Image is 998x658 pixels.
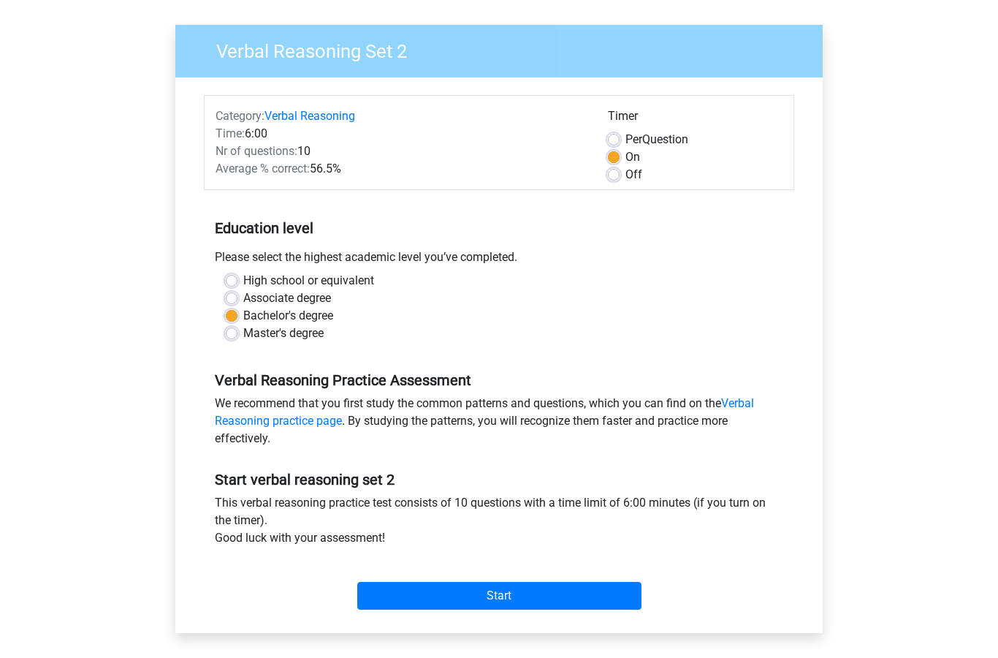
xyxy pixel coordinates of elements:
[608,108,782,132] div: Timer
[243,290,331,308] label: Associate degree
[625,149,640,167] label: On
[216,110,264,124] span: Category:
[204,396,794,454] div: We recommend that you first study the common patterns and questions, which you can find on the . ...
[204,495,794,553] div: This verbal reasoning practice test consists of 10 questions with a time limit of 6:00 minutes (i...
[205,143,597,161] div: 10
[199,35,812,64] h3: Verbal Reasoning Set 2
[625,167,642,184] label: Off
[216,145,297,159] span: Nr of questions:
[357,583,641,610] input: Start
[625,133,642,147] span: Per
[215,372,783,390] h5: Verbal Reasoning Practice Assessment
[216,127,245,141] span: Time:
[204,249,794,273] div: Please select the highest academic level you’ve completed.
[215,472,783,489] h5: Start verbal reasoning set 2
[205,161,597,178] div: 56.5%
[243,308,333,325] label: Bachelor's degree
[215,214,783,243] h5: Education level
[243,273,374,290] label: High school or equivalent
[625,132,688,149] label: Question
[243,325,324,343] label: Master's degree
[264,110,355,124] a: Verbal Reasoning
[205,126,597,143] div: 6:00
[216,162,310,176] span: Average % correct:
